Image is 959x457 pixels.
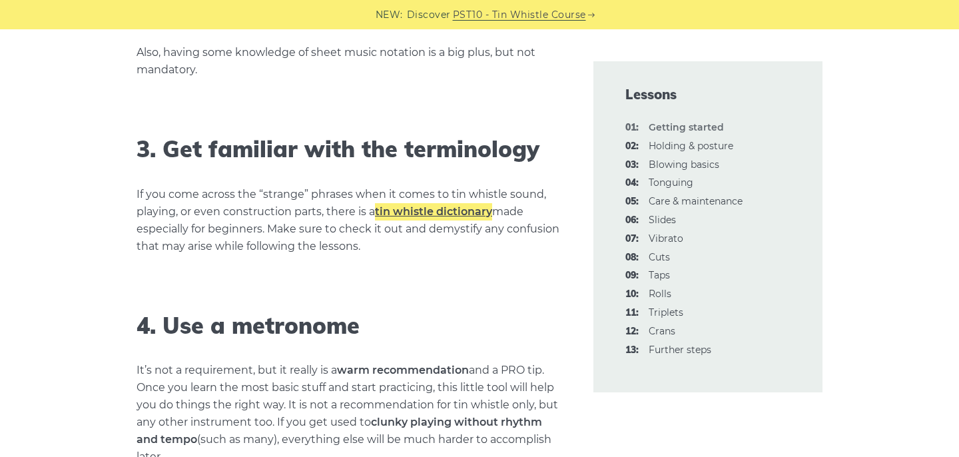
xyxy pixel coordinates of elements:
span: Discover [407,7,451,23]
a: 02:Holding & posture [649,140,733,152]
span: 10: [625,286,639,302]
span: 06: [625,213,639,228]
span: 04: [625,175,639,191]
span: 08: [625,250,639,266]
span: 07: [625,231,639,247]
span: 05: [625,194,639,210]
span: 01: [625,120,639,136]
h2: 3. Get familiar with the terminology [137,136,561,163]
span: 03: [625,157,639,173]
a: 05:Care & maintenance [649,195,743,207]
a: 12:Crans [649,325,675,337]
span: NEW: [376,7,403,23]
span: 11: [625,305,639,321]
a: 03:Blowing basics [649,159,719,171]
a: 06:Slides [649,214,676,226]
h2: 4. Use a metronome [137,312,561,340]
a: 04:Tonguing [649,177,693,189]
p: If you come across the “strange” phrases when it comes to tin whistle sound, playing, or even con... [137,186,561,255]
a: 10:Rolls [649,288,671,300]
a: 13:Further steps [649,344,711,356]
p: Also, having some knowledge of sheet music notation is a big plus, but not mandatory. [137,44,561,79]
span: 13: [625,342,639,358]
strong: warm recommendation [337,364,469,376]
span: 02: [625,139,639,155]
strong: Getting started [649,121,724,133]
span: 09: [625,268,639,284]
a: 11:Triplets [649,306,683,318]
span: Lessons [625,85,791,104]
a: PST10 - Tin Whistle Course [453,7,586,23]
a: tin whistle dictionary [375,205,492,218]
span: 12: [625,324,639,340]
a: 08:Cuts [649,251,670,263]
a: 07:Vibrato [649,232,683,244]
a: 09:Taps [649,269,670,281]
